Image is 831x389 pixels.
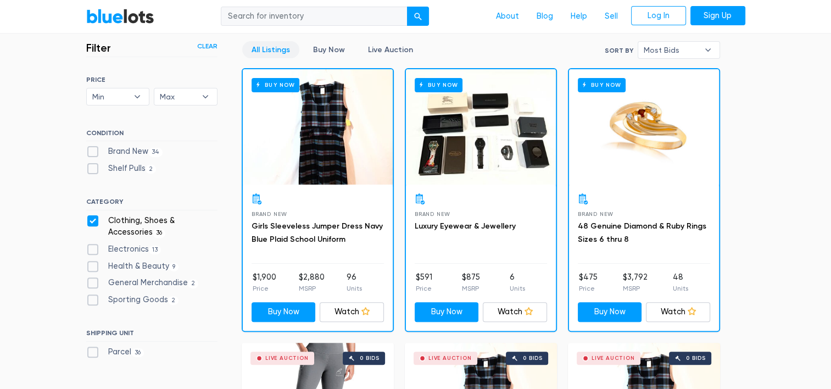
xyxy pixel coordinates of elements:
[92,88,129,105] span: Min
[690,6,745,26] a: Sign Up
[578,302,642,322] a: Buy Now
[483,302,547,322] a: Watch
[86,215,217,238] label: Clothing, Shoes & Accessories
[579,271,598,293] li: $475
[242,41,299,58] a: All Listings
[406,69,556,185] a: Buy Now
[86,329,217,341] h6: SHIPPING UNIT
[605,46,633,55] label: Sort By
[646,302,710,322] a: Watch
[462,284,480,293] p: MSRP
[221,7,408,26] input: Search for inventory
[510,284,525,293] p: Units
[415,211,450,217] span: Brand New
[298,284,324,293] p: MSRP
[644,42,699,58] span: Most Bids
[86,146,163,158] label: Brand New
[160,88,196,105] span: Max
[148,148,163,157] span: 34
[579,284,598,293] p: Price
[304,41,354,58] a: Buy Now
[86,76,217,84] h6: PRICE
[86,346,144,358] label: Parcel
[623,284,648,293] p: MSRP
[416,284,432,293] p: Price
[265,355,309,361] div: Live Auction
[86,277,199,289] label: General Merchandise
[686,355,706,361] div: 0 bids
[194,88,217,105] b: ▾
[252,221,383,244] a: Girls Sleeveless Jumper Dress Navy Blue Plaid School Uniform
[360,355,380,361] div: 0 bids
[86,41,111,54] h3: Filter
[347,284,362,293] p: Units
[596,6,627,27] a: Sell
[415,78,462,92] h6: Buy Now
[562,6,596,27] a: Help
[253,271,276,293] li: $1,900
[592,355,635,361] div: Live Auction
[86,163,157,175] label: Shelf Pulls
[523,355,543,361] div: 0 bids
[528,6,562,27] a: Blog
[415,302,479,322] a: Buy Now
[631,6,686,26] a: Log In
[86,8,154,24] a: BlueLots
[168,296,179,305] span: 2
[320,302,384,322] a: Watch
[578,78,626,92] h6: Buy Now
[569,69,719,185] a: Buy Now
[298,271,324,293] li: $2,880
[415,221,516,231] a: Luxury Eyewear & Jewellery
[86,198,217,210] h6: CATEGORY
[126,88,149,105] b: ▾
[153,229,166,238] span: 36
[487,6,528,27] a: About
[578,211,614,217] span: Brand New
[243,69,393,185] a: Buy Now
[149,246,161,254] span: 13
[86,260,179,273] label: Health & Beauty
[462,271,480,293] li: $875
[86,243,161,255] label: Electronics
[623,271,648,293] li: $3,792
[673,271,688,293] li: 48
[252,78,299,92] h6: Buy Now
[253,284,276,293] p: Price
[169,263,179,271] span: 9
[510,271,525,293] li: 6
[197,41,217,51] a: Clear
[347,271,362,293] li: 96
[578,221,706,244] a: 48 Genuine Diamond & Ruby Rings Sizes 6 thru 8
[673,284,688,293] p: Units
[252,211,287,217] span: Brand New
[86,129,217,141] h6: CONDITION
[131,348,144,357] span: 36
[86,294,179,306] label: Sporting Goods
[252,302,316,322] a: Buy Now
[416,271,432,293] li: $591
[696,42,720,58] b: ▾
[359,41,422,58] a: Live Auction
[188,279,199,288] span: 2
[146,165,157,174] span: 2
[428,355,472,361] div: Live Auction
